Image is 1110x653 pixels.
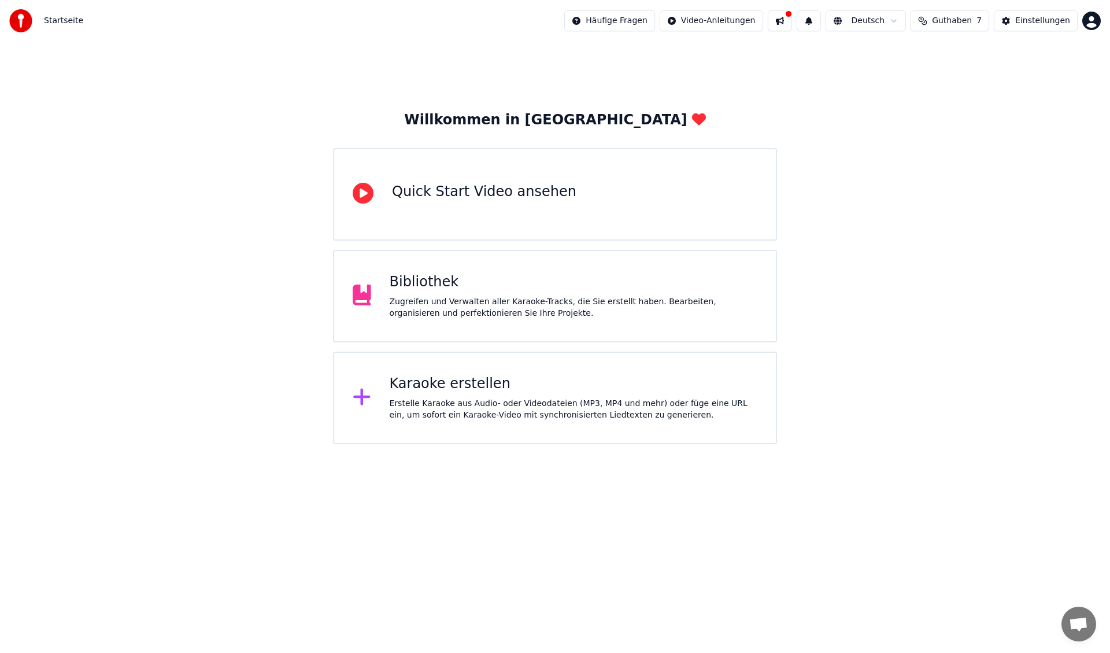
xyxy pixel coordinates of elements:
button: Guthaben7 [911,10,989,31]
button: Video-Anleitungen [660,10,763,31]
div: Bibliothek [390,273,758,292]
button: Einstellungen [994,10,1078,31]
div: Karaoke erstellen [390,375,758,393]
div: Erstelle Karaoke aus Audio- oder Videodateien (MP3, MP4 und mehr) oder füge eine URL ein, um sofo... [390,398,758,421]
button: Häufige Fragen [564,10,655,31]
div: Quick Start Video ansehen [392,183,576,201]
span: Guthaben [932,15,972,27]
div: Einstellungen [1015,15,1070,27]
img: youka [9,9,32,32]
span: 7 [976,15,982,27]
a: Chat öffnen [1061,607,1096,641]
nav: breadcrumb [44,15,83,27]
div: Willkommen in [GEOGRAPHIC_DATA] [404,111,705,130]
div: Zugreifen und Verwalten aller Karaoke-Tracks, die Sie erstellt haben. Bearbeiten, organisieren un... [390,296,758,319]
span: Startseite [44,15,83,27]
